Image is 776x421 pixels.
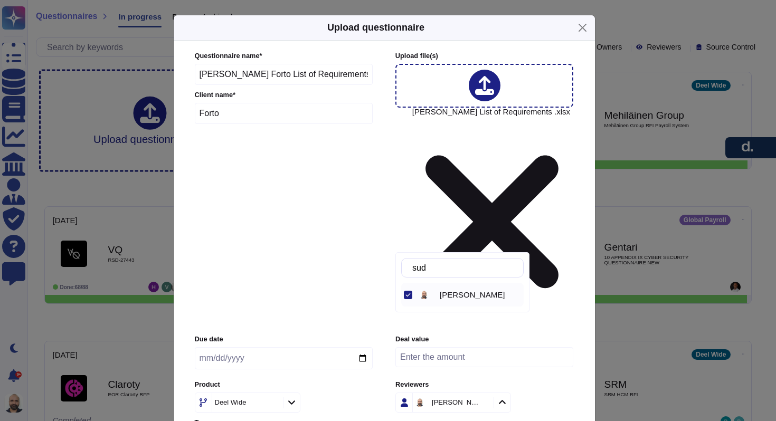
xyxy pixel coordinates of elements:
[195,336,373,343] label: Due date
[420,291,428,299] img: user
[327,21,424,35] h5: Upload questionnaire
[195,103,373,124] input: Enter company name of the client
[195,64,373,85] input: Enter questionnaire name
[215,399,247,406] div: Deel Wide
[415,398,424,407] img: user
[395,52,438,60] span: Upload file (s)
[412,108,572,328] span: [PERSON_NAME] List of Requirements .xlsx
[195,347,373,369] input: Due date
[407,259,523,277] input: Search by keywords
[195,92,373,99] label: Client name
[195,381,373,388] label: Product
[418,283,524,307] div: Sudheer Abbaraju
[418,289,436,301] div: Sudheer Abbaraju
[195,53,373,60] label: Questionnaire name
[395,347,573,367] input: Enter the amount
[574,20,591,36] button: Close
[440,290,519,300] div: Sudheer Abbaraju
[395,381,573,388] label: Reviewers
[440,290,505,300] span: [PERSON_NAME]
[432,399,480,406] div: [PERSON_NAME]
[395,336,573,343] label: Deal value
